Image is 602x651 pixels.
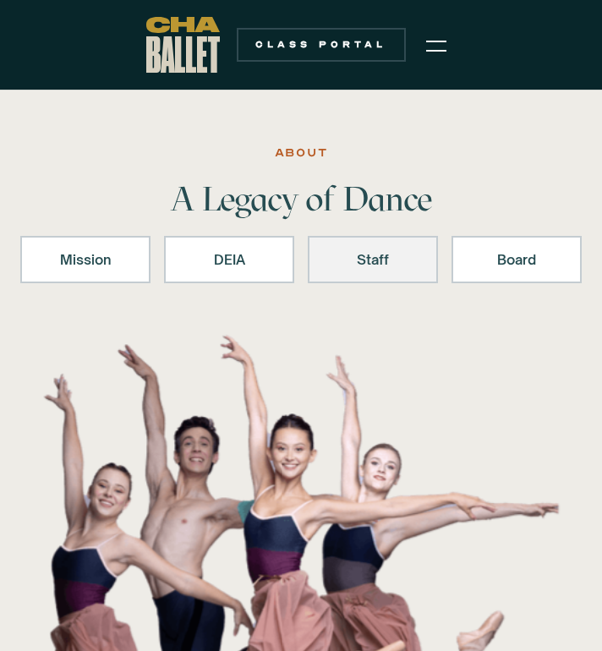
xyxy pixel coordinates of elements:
div: ABOUT [275,143,328,163]
div: Staff [330,249,416,270]
a: Board [451,236,582,283]
a: Staff [308,236,438,283]
div: DEIA [186,249,272,270]
div: Board [473,249,560,270]
a: home [146,17,220,73]
a: Class Portal [237,28,406,62]
div: Mission [42,249,129,270]
div: Class Portal [247,38,396,52]
a: Mission [20,236,150,283]
a: DEIA [164,236,294,283]
div: menu [416,24,457,66]
h1: A Legacy of Dance [85,178,517,219]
